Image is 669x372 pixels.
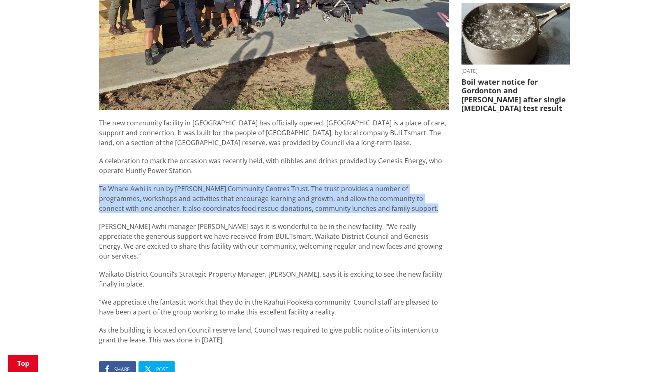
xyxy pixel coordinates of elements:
[99,184,438,213] span: Te Whare Awhi is run by [PERSON_NAME] Community Centres Trust. The trust provides a number of pro...
[461,69,570,74] time: [DATE]
[99,298,438,317] span: “We appreciate the fantastic work that they do in the Raahui Pookeka community. Council staff are...
[99,325,449,345] div: As the building is located on Council reserve land, Council was required to give public notice of...
[631,337,661,367] iframe: Messenger Launcher
[8,355,38,372] a: Top
[99,118,446,147] span: The new community facility in [GEOGRAPHIC_DATA] has officially opened. [GEOGRAPHIC_DATA] is a pla...
[461,3,570,65] img: boil water notice
[99,222,443,261] span: [PERSON_NAME] Awhi manager [PERSON_NAME] says it is wonderful to be in the new facility. "We real...
[99,269,449,289] p: Waikato District Council’s Strategic Property Manager, [PERSON_NAME], says it is exciting to see ...
[461,78,570,113] h3: Boil water notice for Gordonton and [PERSON_NAME] after single [MEDICAL_DATA] test result
[99,156,442,175] span: A celebration to mark the occasion was recently held, with nibbles and drinks provided by Genesis...
[461,3,570,113] a: boil water notice gordonton puketaha [DATE] Boil water notice for Gordonton and [PERSON_NAME] aft...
